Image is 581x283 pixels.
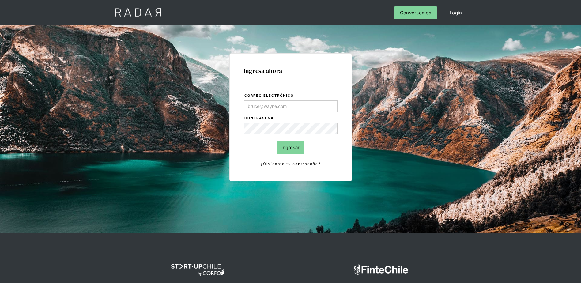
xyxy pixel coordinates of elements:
[244,93,338,99] label: Correo electrónico
[394,6,437,19] a: Conversemos
[243,67,338,74] h1: Ingresa ahora
[443,6,468,19] a: Login
[244,100,338,112] input: bruce@wayne.com
[243,92,338,167] form: Login Form
[244,160,338,167] a: ¿Olvidaste tu contraseña?
[244,115,338,121] label: Contraseña
[277,141,304,154] input: Ingresar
